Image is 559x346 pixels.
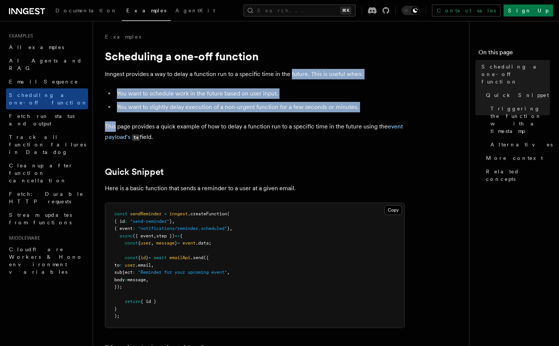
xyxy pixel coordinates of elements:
[114,226,133,231] span: { event
[122,2,171,21] a: Examples
[6,75,88,88] a: Email Sequence
[6,109,88,130] a: Fetch run status and output
[156,233,175,239] span: step })
[175,233,180,239] span: =>
[6,159,88,187] a: Cleanup after function cancellation
[169,219,172,224] span: }
[114,211,127,216] span: const
[6,88,88,109] a: Scheduling a one-off function
[125,299,140,304] span: return
[146,277,148,282] span: ,
[130,219,169,224] span: "send-reminder"
[151,240,154,246] span: ,
[105,183,405,194] p: Here is a basic function that sends a reminder to a user at a given email.
[146,255,148,260] span: }
[490,105,550,135] span: Triggering the function with a timestamp
[175,7,215,13] span: AgentKit
[6,54,88,75] a: AI Agents and RAG
[9,212,72,225] span: Stream updates from functions
[114,313,120,319] span: );
[125,277,127,282] span: :
[120,262,122,268] span: :
[105,33,141,40] a: Examples
[105,121,405,143] p: This page provides a quick example of how to delay a function run to a specific time in the futur...
[172,219,175,224] span: ,
[138,226,227,231] span: "notifications/reminder.scheduled"
[151,262,154,268] span: ,
[169,211,188,216] span: inngest
[244,4,356,16] button: Search...⌘K
[127,277,146,282] span: message
[114,270,133,275] span: subject
[169,255,190,260] span: emailApi
[138,255,140,260] span: {
[481,63,550,85] span: Scheduling a one-off function
[490,141,553,148] span: Alternatives
[126,7,166,13] span: Examples
[9,134,86,155] span: Track all function failures in Datadog
[156,240,175,246] span: message
[105,167,164,177] a: Quick Snippet
[180,233,182,239] span: {
[148,255,151,260] span: =
[105,69,405,79] p: Inngest provides a way to delay a function run to a specific time in the future. This is useful w...
[483,88,550,102] a: Quick Snippet
[486,91,549,99] span: Quick Snippet
[140,299,156,304] span: { id }
[432,4,501,16] a: Contact sales
[114,306,117,312] span: }
[9,79,78,85] span: Email Sequence
[9,44,64,50] span: All examples
[133,226,135,231] span: :
[130,211,161,216] span: sendReminder
[230,226,232,231] span: ,
[203,255,209,260] span: ({
[6,187,88,208] a: Fetch: Durable HTTP requests
[227,211,230,216] span: (
[133,233,154,239] span: ({ event
[154,255,167,260] span: await
[6,33,33,39] span: Examples
[9,191,84,204] span: Fetch: Durable HTTP requests
[138,240,140,246] span: {
[384,205,402,215] button: Copy
[114,262,120,268] span: to
[120,233,133,239] span: async
[483,151,550,165] a: More context
[133,270,135,275] span: :
[154,233,156,239] span: ,
[478,60,550,88] a: Scheduling a one-off function
[6,208,88,229] a: Stream updates from functions
[177,240,180,246] span: =
[115,102,405,112] li: You want to slightly delay execution of a non-urgent function for a few seconds or minutes.
[138,270,227,275] span: "Reminder for your upcoming event"
[125,219,127,224] span: :
[171,2,220,20] a: AgentKit
[51,2,122,20] a: Documentation
[486,168,550,183] span: Related concepts
[164,211,167,216] span: =
[504,4,553,16] a: Sign Up
[105,49,405,63] h1: Scheduling a one-off function
[125,240,138,246] span: const
[483,165,550,186] a: Related concepts
[6,130,88,159] a: Track all function failures in Datadog
[175,240,177,246] span: }
[9,163,73,183] span: Cleanup after function cancellation
[6,235,40,241] span: Middleware
[125,255,138,260] span: const
[114,219,125,224] span: { id
[55,7,117,13] span: Documentation
[6,243,88,279] a: Cloudflare Workers & Hono environment variables
[9,58,82,71] span: AI Agents and RAG
[140,255,146,260] span: id
[114,277,125,282] span: body
[341,7,351,14] kbd: ⌘K
[196,240,211,246] span: .data;
[190,255,203,260] span: .send
[9,246,83,275] span: Cloudflare Workers & Hono environment variables
[487,138,550,151] a: Alternatives
[402,6,420,15] button: Toggle dark mode
[6,40,88,54] a: All examples
[115,88,405,99] li: You want to schedule work in the future based on user input.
